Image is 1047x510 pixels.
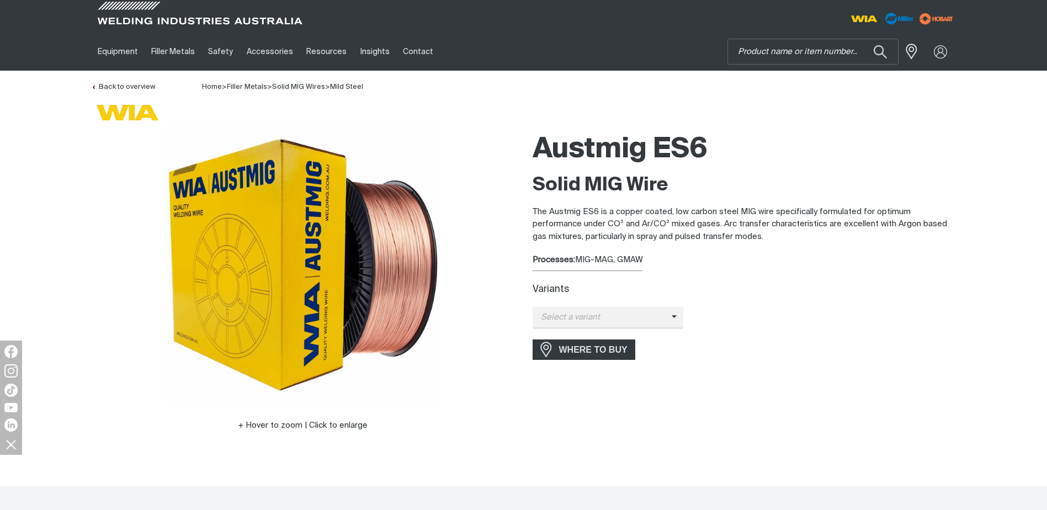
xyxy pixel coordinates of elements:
h2: Solid MIG Wire [533,173,956,198]
img: Austmig ES6 [165,126,441,402]
img: miller [916,10,956,27]
a: Accessories [240,33,300,71]
span: Home [202,83,222,91]
a: Home [202,82,222,91]
nav: Main [91,33,740,71]
span: Select a variant [533,311,672,324]
button: Search products [862,39,899,65]
img: LinkedIn [4,418,18,432]
img: hide socials [2,435,20,454]
a: Filler Metals [145,33,201,71]
span: > [267,83,272,91]
strong: Processes: [533,256,575,264]
img: Facebook [4,345,18,358]
a: Filler Metals [227,83,267,91]
div: MIG-MAG, GMAW [533,254,956,267]
a: WHERE TO BUY [533,339,636,360]
a: Solid MIG Wires [272,83,325,91]
a: Resources [300,33,353,71]
label: Variants [533,285,569,294]
span: WHERE TO BUY [552,341,635,359]
button: Hover to zoom | Click to enlarge [231,419,374,432]
p: The Austmig ES6 is a copper coated, low carbon steel MIG wire specifically formulated for optimum... [533,206,956,243]
input: Product name or item number... [728,39,898,64]
img: Instagram [4,364,18,378]
h1: Austmig ES6 [533,132,956,168]
a: Equipment [91,33,145,71]
img: YouTube [4,403,18,412]
a: Mild Steel [330,83,363,91]
img: TikTok [4,384,18,397]
a: Contact [396,33,440,71]
a: Back to overview [91,83,155,91]
a: Safety [201,33,240,71]
span: > [222,83,227,91]
span: > [325,83,330,91]
a: Insights [353,33,396,71]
